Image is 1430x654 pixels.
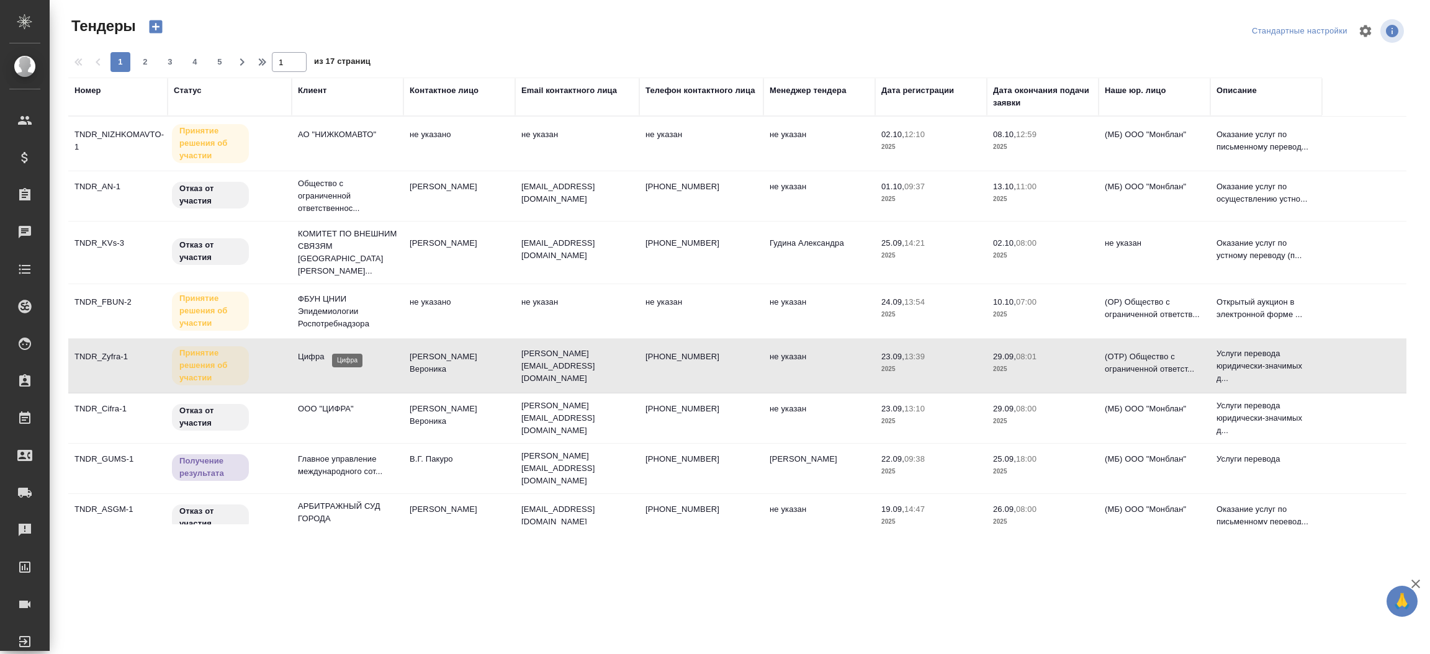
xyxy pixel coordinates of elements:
[1216,347,1316,385] p: Услуги перевода юридически-значимых д...
[770,84,847,97] div: Менеджер тендера
[298,403,397,415] p: ООО "ЦИФРА"
[639,174,763,218] td: [PHONE_NUMBER]
[210,56,230,68] span: 5
[179,182,241,207] p: Отказ от участия
[763,497,875,540] td: не указан
[993,182,1016,191] p: 13.10,
[881,130,904,139] p: 02.10,
[185,52,205,72] button: 4
[881,308,981,321] p: 2025
[881,415,981,428] p: 2025
[639,290,763,333] td: не указан
[904,297,925,307] p: 13:54
[515,231,639,274] td: [EMAIL_ADDRESS][DOMAIN_NAME]
[1216,181,1316,205] p: Оказание услуг по осуществлению устно...
[1016,504,1037,514] p: 08:00
[141,16,171,37] button: Создать
[68,122,168,166] td: TNDR_NIZHKOMAVTO-1
[763,231,875,274] td: Гудина Александра
[160,52,180,72] button: 3
[403,122,515,166] td: не указано
[298,228,397,277] p: КОМИТЕТ ПО ВНЕШНИМ СВЯЗЯМ [GEOGRAPHIC_DATA][PERSON_NAME]...
[521,84,617,97] div: Email контактного лица
[1387,586,1418,617] button: 🙏
[1105,84,1166,97] div: Наше юр. лицо
[1216,400,1316,437] p: Услуги перевода юридически-значимых д...
[1016,238,1037,248] p: 08:00
[881,84,954,97] div: Дата регистрации
[763,447,875,490] td: [PERSON_NAME]
[1216,503,1316,528] p: Оказание услуг по письменному перевод...
[1216,128,1316,153] p: Оказание услуг по письменному перевод...
[1216,237,1316,262] p: Оказание услуг по устному переводу (п...
[993,238,1016,248] p: 02.10,
[68,497,168,540] td: TNDR_ASGM-1
[403,231,515,274] td: [PERSON_NAME]
[881,249,981,262] p: 2025
[403,174,515,218] td: [PERSON_NAME]
[68,344,168,388] td: TNDR_Zyfra-1
[179,505,241,530] p: Отказ от участия
[881,141,981,153] p: 2025
[1380,19,1406,43] span: Посмотреть информацию
[881,182,904,191] p: 01.10,
[881,193,981,205] p: 2025
[993,84,1092,109] div: Дата окончания подачи заявки
[993,516,1092,528] p: 2025
[881,454,904,464] p: 22.09,
[639,344,763,388] td: [PHONE_NUMBER]
[515,393,639,443] td: [PERSON_NAME][EMAIL_ADDRESS][DOMAIN_NAME]
[904,454,925,464] p: 09:38
[763,122,875,166] td: не указан
[403,290,515,333] td: не указано
[179,347,241,384] p: Принятие решения об участии
[68,396,168,440] td: TNDR_Cifra-1
[135,52,155,72] button: 2
[515,497,639,540] td: [EMAIL_ADDRESS][DOMAIN_NAME]
[1016,404,1037,413] p: 08:00
[993,404,1016,413] p: 29.09,
[881,504,904,514] p: 19.09,
[881,238,904,248] p: 25.09,
[1351,16,1380,46] span: Настроить таблицу
[993,130,1016,139] p: 08.10,
[160,56,180,68] span: 3
[179,455,241,480] p: Получение результата
[403,396,515,440] td: [PERSON_NAME] Вероника
[993,454,1016,464] p: 25.09,
[1392,588,1413,614] span: 🙏
[1105,403,1204,415] p: (МБ) ООО "Монблан"
[1016,352,1037,361] p: 08:01
[763,344,875,388] td: не указан
[1016,130,1037,139] p: 12:59
[185,56,205,68] span: 4
[1105,181,1204,193] p: (МБ) ООО "Монблан"
[763,396,875,440] td: не указан
[403,447,515,490] td: В.Г. Пакуро
[515,341,639,391] td: [PERSON_NAME][EMAIL_ADDRESS][DOMAIN_NAME]
[904,182,925,191] p: 09:37
[179,405,241,429] p: Отказ от участия
[179,125,241,162] p: Принятие решения об участии
[1216,296,1316,321] p: Открытый аукцион в электронной форме ...
[763,290,875,333] td: не указан
[210,52,230,72] button: 5
[1105,453,1204,465] p: (МБ) ООО "Монблан"
[179,239,241,264] p: Отказ от участия
[763,174,875,218] td: не указан
[515,290,639,333] td: не указан
[298,351,397,363] p: Цифра
[1016,454,1037,464] p: 18:00
[68,290,168,333] td: TNDR_FBUN-2
[410,84,479,97] div: Контактное лицо
[298,500,397,537] p: АРБИТРАЖНЫЙ СУД ГОРОДА [GEOGRAPHIC_DATA]
[68,447,168,490] td: TNDR_GUMS-1
[993,141,1092,153] p: 2025
[1016,182,1037,191] p: 11:00
[993,352,1016,361] p: 29.09,
[639,122,763,166] td: не указан
[993,504,1016,514] p: 26.09,
[881,516,981,528] p: 2025
[298,293,397,330] p: ФБУН ЦНИИ Эпидемиологии Роспотребнадзора
[993,363,1092,375] p: 2025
